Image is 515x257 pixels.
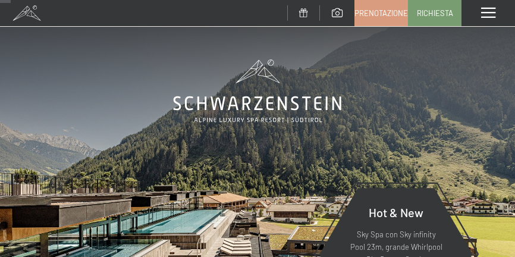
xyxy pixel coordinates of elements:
[417,8,453,18] span: Richiesta
[369,205,423,220] span: Hot & New
[355,1,407,26] a: Prenotazione
[409,1,461,26] a: Richiesta
[354,8,408,18] span: Prenotazione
